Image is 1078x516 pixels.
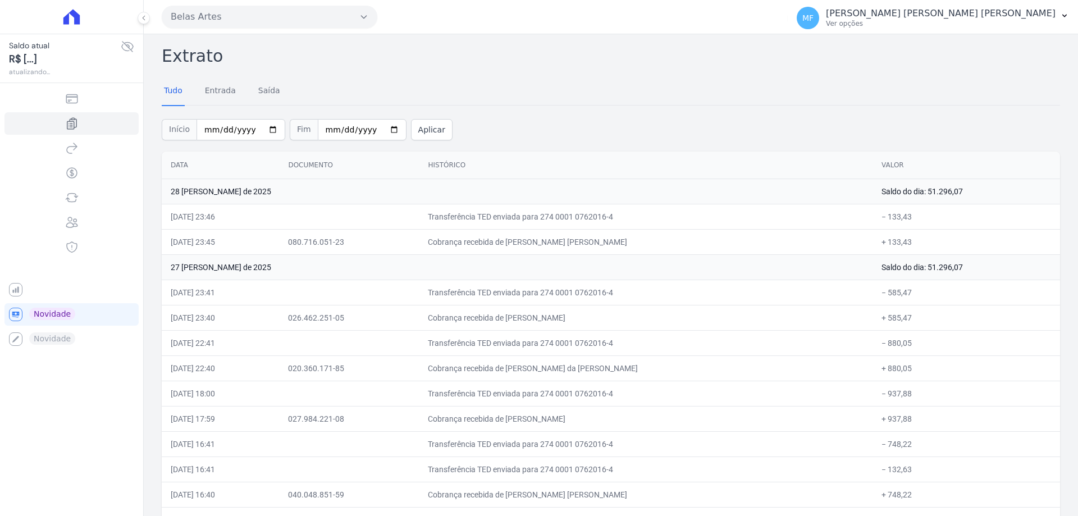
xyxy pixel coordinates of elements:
td: + 937,88 [873,406,1060,431]
td: − 748,22 [873,431,1060,456]
span: Início [162,119,197,140]
span: MF [802,14,814,22]
td: − 880,05 [873,330,1060,355]
td: − 937,88 [873,381,1060,406]
a: Entrada [203,77,238,106]
h2: Extrato [162,43,1060,69]
td: [DATE] 23:46 [162,204,279,229]
span: atualizando... [9,67,121,77]
td: Cobrança recebida de [PERSON_NAME] [419,305,873,330]
td: − 585,47 [873,280,1060,305]
td: [DATE] 22:41 [162,330,279,355]
p: Ver opções [826,19,1056,28]
td: + 133,43 [873,229,1060,254]
td: [DATE] 16:41 [162,456,279,482]
td: [DATE] 17:59 [162,406,279,431]
a: Saída [256,77,282,106]
td: Transferência TED enviada para 274 0001 0762016-4 [419,204,873,229]
span: Novidade [29,308,75,320]
td: 027.984.221-08 [279,406,419,431]
td: 27 [PERSON_NAME] de 2025 [162,254,873,280]
td: Cobrança recebida de [PERSON_NAME] da [PERSON_NAME] [419,355,873,381]
td: Cobrança recebida de [PERSON_NAME] [PERSON_NAME] [419,482,873,507]
th: Valor [873,152,1060,179]
td: Saldo do dia: 51.296,07 [873,179,1060,204]
th: Histórico [419,152,873,179]
th: Data [162,152,279,179]
td: + 880,05 [873,355,1060,381]
td: [DATE] 18:00 [162,381,279,406]
td: 080.716.051-23 [279,229,419,254]
td: Transferência TED enviada para 274 0001 0762016-4 [419,431,873,456]
td: + 585,47 [873,305,1060,330]
span: R$ [...] [9,52,121,67]
nav: Sidebar [9,88,134,350]
td: + 748,22 [873,482,1060,507]
td: Cobrança recebida de [PERSON_NAME] [419,406,873,431]
td: Transferência TED enviada para 274 0001 0762016-4 [419,381,873,406]
td: Transferência TED enviada para 274 0001 0762016-4 [419,456,873,482]
span: Saldo atual [9,40,121,52]
td: Cobrança recebida de [PERSON_NAME] [PERSON_NAME] [419,229,873,254]
td: [DATE] 23:40 [162,305,279,330]
td: Saldo do dia: 51.296,07 [873,254,1060,280]
td: [DATE] 22:40 [162,355,279,381]
td: 28 [PERSON_NAME] de 2025 [162,179,873,204]
a: Novidade [4,303,139,326]
button: Belas Artes [162,6,377,28]
td: Transferência TED enviada para 274 0001 0762016-4 [419,280,873,305]
td: [DATE] 23:41 [162,280,279,305]
td: − 132,63 [873,456,1060,482]
td: [DATE] 23:45 [162,229,279,254]
td: [DATE] 16:40 [162,482,279,507]
th: Documento [279,152,419,179]
button: Aplicar [411,119,453,140]
td: Transferência TED enviada para 274 0001 0762016-4 [419,330,873,355]
p: [PERSON_NAME] [PERSON_NAME] [PERSON_NAME] [826,8,1056,19]
td: 020.360.171-85 [279,355,419,381]
button: MF [PERSON_NAME] [PERSON_NAME] [PERSON_NAME] Ver opções [788,2,1078,34]
td: [DATE] 16:41 [162,431,279,456]
a: Tudo [162,77,185,106]
td: 040.048.851-59 [279,482,419,507]
td: − 133,43 [873,204,1060,229]
span: Fim [290,119,318,140]
td: 026.462.251-05 [279,305,419,330]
